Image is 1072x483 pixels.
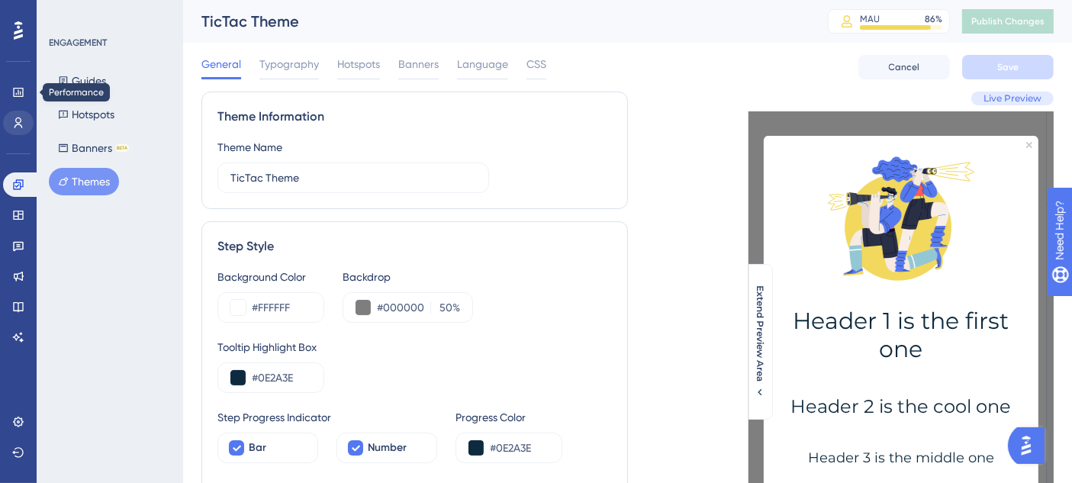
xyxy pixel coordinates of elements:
[748,285,772,398] button: Extend Preview Area
[230,169,476,186] input: Theme Name
[962,9,1054,34] button: Publish Changes
[343,268,473,286] div: Backdrop
[368,439,407,457] span: Number
[430,298,460,317] label: %
[36,4,95,22] span: Need Help?
[889,61,920,73] span: Cancel
[217,237,612,256] div: Step Style
[457,55,508,73] span: Language
[456,408,562,427] div: Progress Color
[997,61,1019,73] span: Save
[1026,142,1032,148] div: Close Preview
[971,15,1045,27] span: Publish Changes
[201,55,241,73] span: General
[983,92,1041,105] span: Live Preview
[217,408,437,427] div: Step Progress Indicator
[217,108,612,126] div: Theme Information
[860,13,880,25] div: MAU
[825,142,977,295] img: Modal Media
[49,67,115,95] button: Guides
[115,144,129,152] div: BETA
[249,439,266,457] span: Bar
[217,338,612,356] div: Tooltip Highlight Box
[925,13,942,25] div: 86 %
[49,168,119,195] button: Themes
[962,55,1054,79] button: Save
[1008,423,1054,469] iframe: UserGuiding AI Assistant Launcher
[337,55,380,73] span: Hotspots
[49,37,107,49] div: ENGAGEMENT
[217,138,282,156] div: Theme Name
[754,285,766,382] span: Extend Preview Area
[259,55,319,73] span: Typography
[217,268,324,286] div: Background Color
[776,307,1026,363] h1: Header 1 is the first one
[436,298,452,317] input: %
[858,55,950,79] button: Cancel
[49,134,138,162] button: BannersBETA
[776,395,1026,417] h2: Header 2 is the cool one
[201,11,790,32] div: TicTac Theme
[776,449,1026,466] h3: Header 3 is the middle one
[49,101,124,128] button: Hotspots
[398,55,439,73] span: Banners
[526,55,546,73] span: CSS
